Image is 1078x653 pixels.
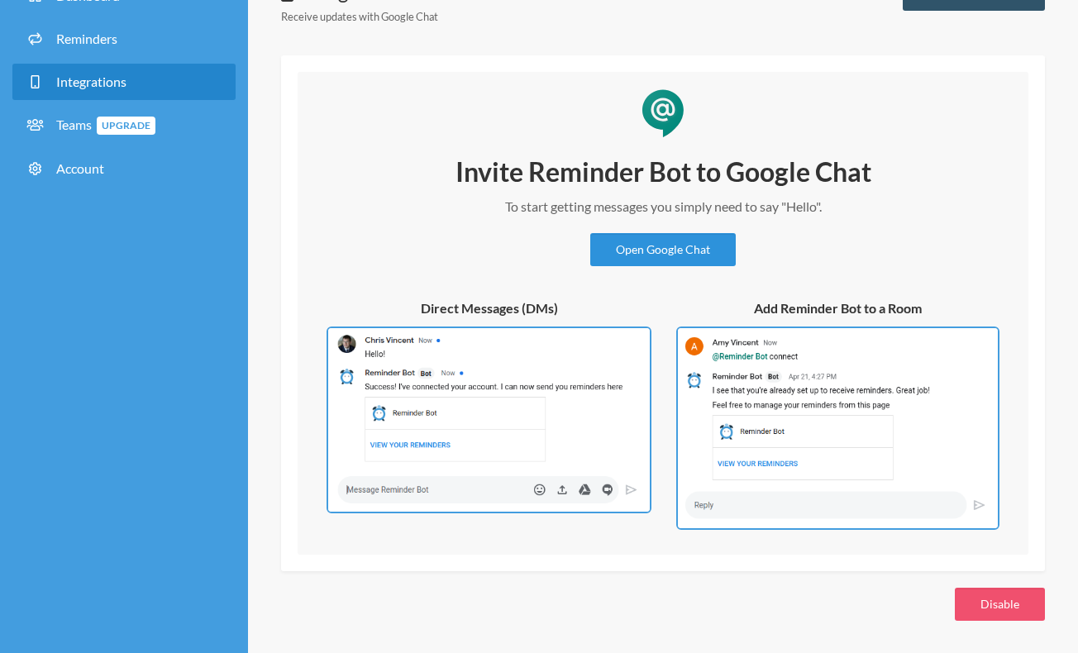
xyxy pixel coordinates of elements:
h5: Add Reminder Bot to a Room [676,299,999,317]
a: Account [12,150,236,187]
span: Integrations [56,74,126,89]
span: Upgrade [97,117,155,135]
a: Integrations [12,64,236,100]
a: Open Google Chat [590,233,736,266]
a: Reminders [12,21,236,57]
button: Disable [955,588,1045,621]
small: Receive updates with Google Chat [281,10,438,23]
h2: Invite Reminder Bot to Google Chat [415,155,911,189]
p: To start getting messages you simply need to say "Hello". [415,197,911,217]
a: TeamsUpgrade [12,107,236,144]
span: Teams [56,117,155,132]
span: Reminders [56,31,117,46]
h5: Direct Messages (DMs) [327,299,651,317]
span: Account [56,160,104,176]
